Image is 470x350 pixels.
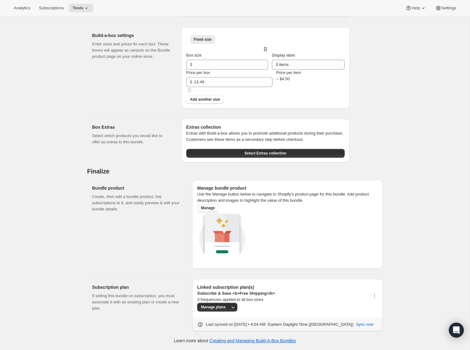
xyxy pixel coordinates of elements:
[197,290,275,297] p: Subscribe & Save <b>Free Shipping</b>
[431,4,460,12] button: Settings
[69,4,93,12] button: Tools
[244,151,286,156] span: Select Extras collection
[206,321,265,328] p: Last synced on [DATE] • 4:04 AM
[186,60,259,70] input: Box size
[194,37,212,42] span: Fixed size
[35,4,67,12] button: Subscriptions
[174,338,296,344] p: Learn more about
[449,323,464,338] div: Open Intercom Messenger
[92,32,171,39] h2: Build-a-box settings
[197,297,275,303] p: 3 frequencies applied to all box sizes
[14,6,30,11] span: Analytics
[72,6,83,11] span: Tools
[229,303,237,311] button: More actions
[197,204,219,212] button: Manage
[39,6,64,11] span: Subscriptions
[92,41,171,60] p: Enter sizes and prices for each box. These boxes will appear as variants on the Bundle product pa...
[272,60,345,70] input: Display label
[190,97,220,102] span: Add another size
[268,321,353,328] p: Eastern Daylight Time ([GEOGRAPHIC_DATA])
[186,70,210,75] span: Price per box
[276,70,345,76] div: Price per item
[186,95,224,104] button: Add another size
[276,76,345,82] div: ~ $4.50
[197,191,378,204] p: Use the Manage button below to navigate to Shopify’s product page for this bundle. Add product de...
[197,303,229,311] button: Manage plans
[92,185,182,191] h2: Bundle product
[272,53,295,58] span: Display label
[92,194,182,212] p: Create, then edit a bundle product, link subscriptions to it, and easily preview & edit your bund...
[441,6,456,11] span: Settings
[209,338,296,343] a: Creating and Managing Build-A-Box Bundles
[201,205,215,210] span: Manage
[356,321,373,328] span: Sync now
[92,124,171,130] h2: Box Extras
[10,4,34,12] button: Analytics
[412,6,420,11] span: Help
[186,149,345,158] button: Select Extras collection
[201,305,226,310] span: Manage plans
[186,130,345,143] p: Extras with Build-a-box allows you to promote additional products during their purchase. Customer...
[402,4,430,12] button: Help
[197,185,378,191] h2: Manage bundle product
[186,124,345,130] h6: Extras collection
[352,320,377,329] button: Sync now
[92,293,182,311] p: If selling this bundle on subscription, you must associate it with an existing plan or create a n...
[87,168,383,175] h2: Finalize
[197,284,378,290] h2: Linked subscription plan(s)
[92,133,171,145] p: Select which products you would like to offer as extras to this bundle.
[190,80,192,84] span: $
[194,77,263,87] input: 10.00
[92,284,182,290] h2: Subscription plan
[186,53,202,58] span: Box size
